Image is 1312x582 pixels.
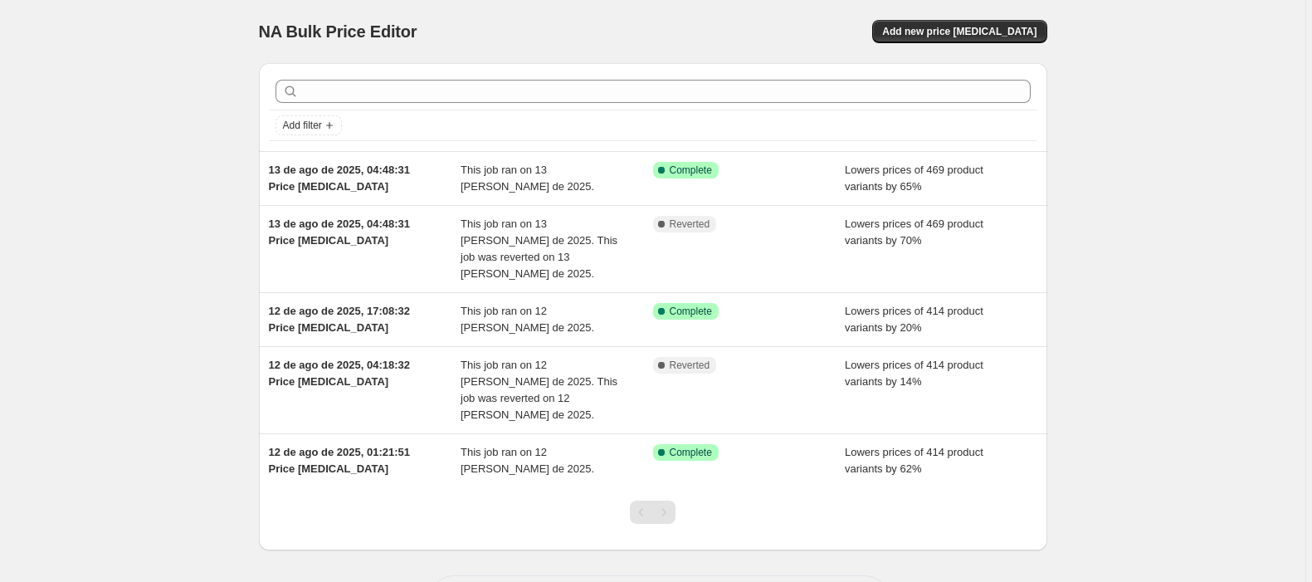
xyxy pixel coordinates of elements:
span: Add new price [MEDICAL_DATA] [882,25,1036,38]
span: Lowers prices of 414 product variants by 14% [845,359,983,388]
span: Lowers prices of 414 product variants by 62% [845,446,983,475]
span: Lowers prices of 469 product variants by 65% [845,164,983,193]
button: Add new price [MEDICAL_DATA] [872,20,1046,43]
span: 12 de ago de 2025, 04:18:32 Price [MEDICAL_DATA] [269,359,411,388]
span: Reverted [670,359,710,372]
span: 13 de ago de 2025, 04:48:31 Price [MEDICAL_DATA] [269,218,411,247]
span: This job ran on 13 [PERSON_NAME] de 2025. [461,164,594,193]
span: This job ran on 12 [PERSON_NAME] de 2025. This job was reverted on 12 [PERSON_NAME] de 2025. [461,359,617,421]
span: NA Bulk Price Editor [259,22,417,41]
span: Reverted [670,218,710,231]
span: Complete [670,164,712,177]
span: 13 de ago de 2025, 04:48:31 Price [MEDICAL_DATA] [269,164,411,193]
span: This job ran on 13 [PERSON_NAME] de 2025. This job was reverted on 13 [PERSON_NAME] de 2025. [461,218,617,280]
span: Complete [670,305,712,318]
span: 12 de ago de 2025, 01:21:51 Price [MEDICAL_DATA] [269,446,411,475]
span: Add filter [283,119,322,132]
span: This job ran on 12 [PERSON_NAME] de 2025. [461,305,594,334]
span: 12 de ago de 2025, 17:08:32 Price [MEDICAL_DATA] [269,305,411,334]
span: Lowers prices of 414 product variants by 20% [845,305,983,334]
nav: Pagination [630,501,676,524]
span: This job ran on 12 [PERSON_NAME] de 2025. [461,446,594,475]
span: Complete [670,446,712,459]
button: Add filter [276,115,342,135]
span: Lowers prices of 469 product variants by 70% [845,218,983,247]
